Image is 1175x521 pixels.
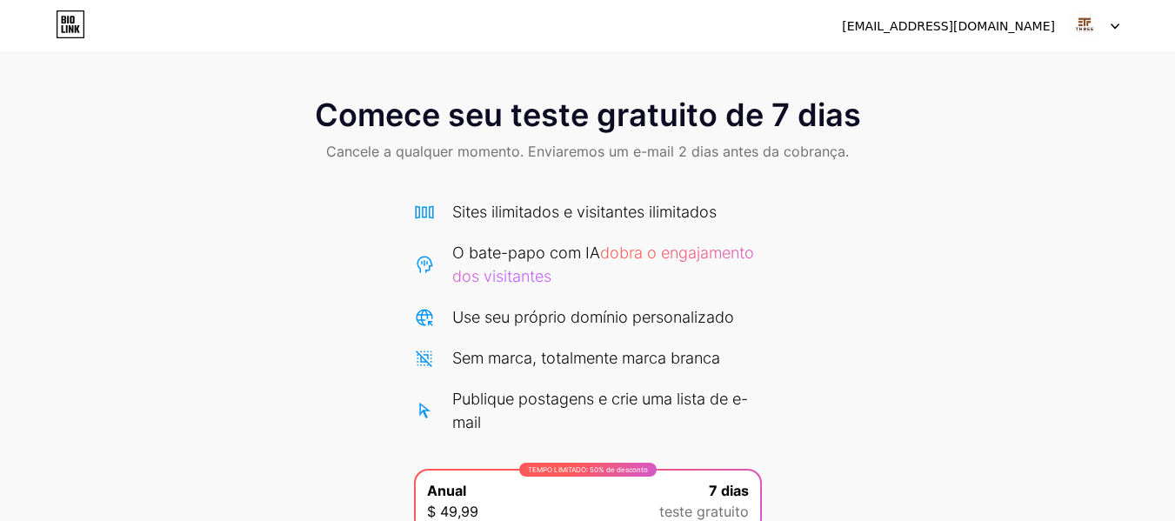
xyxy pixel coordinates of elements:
[452,244,754,285] font: dobra o engajamento dos visitantes
[452,308,734,326] font: Use seu próprio domínio personalizado
[315,96,861,134] font: Comece seu teste gratuito de 7 dias
[452,349,720,367] font: Sem marca, totalmente marca branca
[659,503,749,520] font: teste gratuito
[452,244,600,262] font: O bate-papo com IA
[452,390,748,431] font: Publique postagens e crie uma lista de e-mail
[1068,10,1101,43] img: três laminados
[427,482,466,499] font: Anual
[528,465,648,474] font: TEMPO LIMITADO: 50% de desconto
[842,19,1055,33] font: [EMAIL_ADDRESS][DOMAIN_NAME]
[452,203,717,221] font: Sites ilimitados e visitantes ilimitados
[427,503,478,520] font: $ 49,99
[326,143,849,160] font: Cancele a qualquer momento. Enviaremos um e-mail 2 dias antes da cobrança.
[709,482,749,499] font: 7 dias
